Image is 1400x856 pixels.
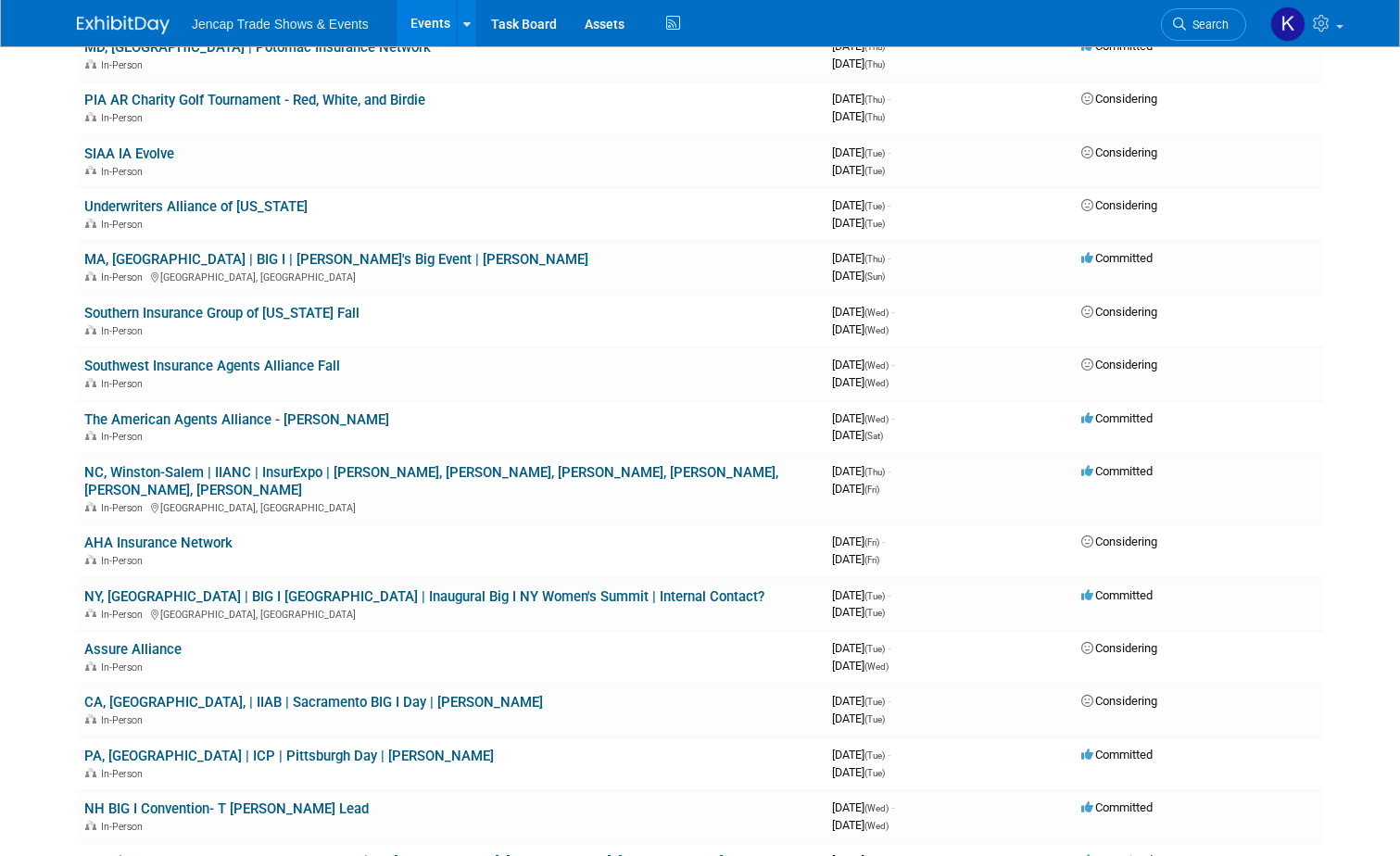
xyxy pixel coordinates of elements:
[84,411,389,428] a: The American Agents Alliance - [PERSON_NAME]
[891,800,894,814] span: -
[864,325,889,335] span: (Wed)
[832,464,890,478] span: [DATE]
[1081,535,1157,548] span: Considering
[85,166,96,175] img: In-Person Event
[85,502,96,511] img: In-Person Event
[832,305,894,319] span: [DATE]
[832,694,890,708] span: [DATE]
[888,39,890,53] span: -
[85,555,96,564] img: In-Person Event
[101,378,148,390] span: In-Person
[888,588,890,602] span: -
[864,378,889,388] span: (Wed)
[888,694,890,708] span: -
[84,641,182,658] a: Assure Alliance
[864,768,885,778] span: (Tue)
[101,112,148,124] span: In-Person
[101,325,148,337] span: In-Person
[832,269,885,283] span: [DATE]
[1081,305,1157,319] span: Considering
[888,641,890,655] span: -
[101,431,148,443] span: In-Person
[888,748,890,762] span: -
[832,251,890,265] span: [DATE]
[832,375,889,389] span: [DATE]
[864,360,889,371] span: (Wed)
[85,59,96,69] img: In-Person Event
[832,428,883,442] span: [DATE]
[864,697,885,707] span: (Tue)
[864,308,889,318] span: (Wed)
[85,661,96,671] img: In-Person Event
[192,17,369,31] span: Jencap Trade Shows & Events
[84,606,817,621] div: [GEOGRAPHIC_DATA], [GEOGRAPHIC_DATA]
[864,254,885,264] span: (Thu)
[888,145,890,159] span: -
[832,216,885,230] span: [DATE]
[832,198,890,212] span: [DATE]
[84,800,369,817] a: NH BIG I Convention- T [PERSON_NAME] Lead
[1161,8,1246,41] a: Search
[864,201,885,211] span: (Tue)
[101,609,148,621] span: In-Person
[1081,694,1157,708] span: Considering
[864,591,885,601] span: (Tue)
[832,57,885,70] span: [DATE]
[888,92,890,106] span: -
[85,821,96,830] img: In-Person Event
[77,16,170,34] img: ExhibitDay
[85,378,96,387] img: In-Person Event
[864,271,885,282] span: (Sun)
[101,271,148,283] span: In-Person
[864,42,885,52] span: (Thu)
[1081,251,1153,265] span: Committed
[832,535,885,548] span: [DATE]
[864,803,889,813] span: (Wed)
[864,431,883,441] span: (Sat)
[832,411,894,425] span: [DATE]
[1081,464,1153,478] span: Committed
[84,145,174,162] a: SIAA IA Evolve
[101,219,148,231] span: In-Person
[84,269,817,283] div: [GEOGRAPHIC_DATA], [GEOGRAPHIC_DATA]
[832,748,890,762] span: [DATE]
[84,499,817,514] div: [GEOGRAPHIC_DATA], [GEOGRAPHIC_DATA]
[84,39,431,56] a: MD, [GEOGRAPHIC_DATA] | Potomac Insurance Network
[85,714,96,724] img: In-Person Event
[864,112,885,122] span: (Thu)
[85,112,96,121] img: In-Person Event
[882,535,885,548] span: -
[84,251,588,268] a: MA, [GEOGRAPHIC_DATA] | BIG I | [PERSON_NAME]'s Big Event | [PERSON_NAME]
[85,609,96,618] img: In-Person Event
[888,251,890,265] span: -
[101,714,148,726] span: In-Person
[888,198,890,212] span: -
[864,750,885,761] span: (Tue)
[84,305,359,321] a: Southern Insurance Group of [US_STATE] Fall
[864,59,885,69] span: (Thu)
[832,145,890,159] span: [DATE]
[864,414,889,424] span: (Wed)
[84,464,778,498] a: NC, Winston-Salem | IIANC | InsurExpo | [PERSON_NAME], [PERSON_NAME], [PERSON_NAME], [PERSON_NAME...
[864,821,889,831] span: (Wed)
[864,714,885,724] span: (Tue)
[864,644,885,654] span: (Tue)
[101,59,148,71] span: In-Person
[832,641,890,655] span: [DATE]
[832,92,890,106] span: [DATE]
[832,818,889,832] span: [DATE]
[101,555,148,567] span: In-Person
[85,325,96,334] img: In-Person Event
[1081,641,1157,655] span: Considering
[101,166,148,178] span: In-Person
[84,535,233,551] a: AHA Insurance Network
[1081,358,1157,371] span: Considering
[832,765,885,779] span: [DATE]
[1081,411,1153,425] span: Committed
[832,358,894,371] span: [DATE]
[832,482,879,496] span: [DATE]
[84,588,764,605] a: NY, [GEOGRAPHIC_DATA] | BIG I [GEOGRAPHIC_DATA] | Inaugural Big I NY Women's Summit | Internal Co...
[832,163,885,177] span: [DATE]
[832,605,885,619] span: [DATE]
[1081,145,1157,159] span: Considering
